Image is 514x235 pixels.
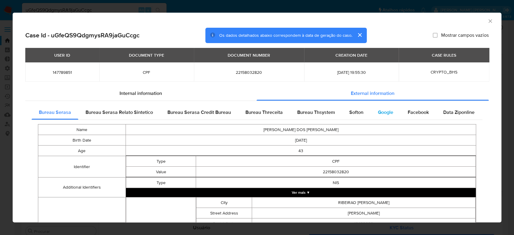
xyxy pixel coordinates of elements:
[196,197,252,208] td: City
[252,197,475,208] td: RIBEIRAO [PERSON_NAME]
[38,146,126,156] td: Age
[252,218,475,229] td: 18430099
[126,146,476,156] td: 43
[39,109,71,116] span: Bureau Serasa
[126,188,476,197] button: Expand array
[378,109,393,116] span: Google
[433,33,438,38] input: Mostrar campos vazios
[311,70,391,75] span: [DATE] 19:55:30
[51,50,74,60] div: USER ID
[349,109,363,116] span: Softon
[487,18,493,23] button: Fechar a janela
[25,86,489,101] div: Detailed info
[126,177,196,188] td: Type
[25,31,139,39] h2: Case Id - uGfeQS9QdgmysRA9jaGuCcgc
[332,50,371,60] div: CREATION DATE
[252,208,475,218] td: [PERSON_NAME]
[196,177,476,188] td: NIS
[38,135,126,146] td: Birth Date
[38,156,126,177] td: Identifier
[33,70,92,75] span: 147789851
[352,28,367,42] button: cerrar
[443,109,475,116] span: Data Ziponline
[126,135,476,146] td: [DATE]
[441,32,489,38] span: Mostrar campos vazios
[38,124,126,135] td: Name
[196,218,252,229] td: Postal Code
[196,167,476,177] td: 22158032820
[120,90,162,97] span: Internal information
[13,13,501,222] div: closure-recommendation-modal
[428,50,460,60] div: CASE RULES
[351,90,394,97] span: External information
[167,109,231,116] span: Bureau Serasa Credit Bureau
[126,167,196,177] td: Value
[201,70,297,75] span: 22158032820
[408,109,429,116] span: Facebook
[297,109,335,116] span: Bureau Thsystem
[125,50,168,60] div: DOCUMENT TYPE
[245,109,283,116] span: Bureau Threceita
[107,70,187,75] span: CPF
[196,156,476,167] td: CPF
[219,32,352,38] span: Os dados detalhados abaixo correspondem à data de geração do caso.
[32,105,482,120] div: Detailed external info
[224,50,274,60] div: DOCUMENT NUMBER
[38,177,126,197] td: Additional Identifiers
[196,208,252,218] td: Street Address
[431,69,457,75] span: CRYPTO_BHS
[126,156,196,167] td: Type
[126,124,476,135] td: [PERSON_NAME] DOS [PERSON_NAME]
[86,109,153,116] span: Bureau Serasa Relato Sintetico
